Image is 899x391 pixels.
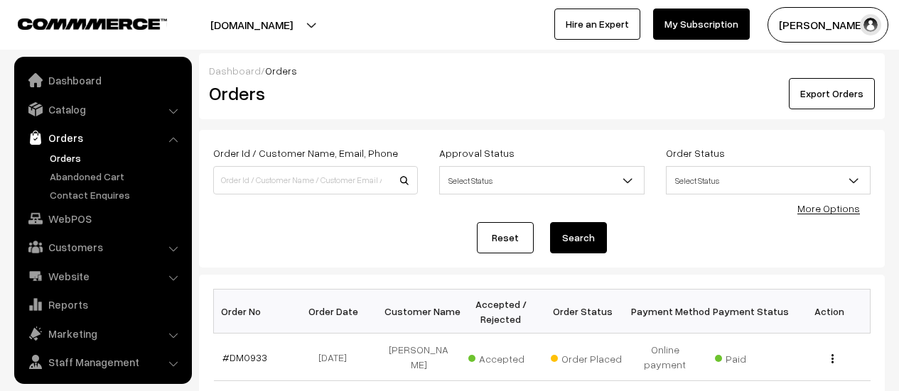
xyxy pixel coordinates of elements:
span: Paid [715,348,786,366]
label: Order Id / Customer Name, Email, Phone [213,145,398,160]
button: [PERSON_NAME] [768,7,888,43]
img: Menu [831,354,834,363]
span: Select Status [666,166,871,194]
th: Payment Method [624,290,706,334]
a: Orders [18,125,187,150]
input: Order Id / Customer Name / Customer Email / Customer Phone [213,166,418,194]
td: Online payment [624,334,706,381]
a: Catalog [18,97,187,122]
a: Contact Enquires [46,187,187,202]
span: Orders [265,65,297,77]
th: Order Date [296,290,378,334]
a: COMMMERCE [18,14,142,31]
a: Marketing [18,321,187,346]
a: My Subscription [653,9,750,40]
th: Payment Status [706,290,789,334]
td: [PERSON_NAME] [378,334,461,381]
label: Order Status [666,145,725,160]
span: Order Placed [551,348,622,366]
th: Order No [214,290,296,334]
a: Dashboard [209,65,261,77]
a: Abandoned Cart [46,169,187,184]
span: Accepted [468,348,539,366]
img: COMMMERCE [18,18,167,29]
div: / [209,63,875,78]
a: Hire an Expert [554,9,640,40]
span: Select Status [667,168,870,193]
button: [DOMAIN_NAME] [161,7,343,43]
a: Staff Management [18,349,187,375]
button: Search [550,222,607,253]
a: Reports [18,292,187,317]
a: #DM0933 [222,351,267,363]
a: Customers [18,234,187,260]
a: Website [18,263,187,289]
td: [DATE] [296,334,378,381]
a: Orders [46,150,187,165]
button: Export Orders [789,78,875,109]
th: Customer Name [378,290,461,334]
a: Reset [477,222,534,253]
th: Action [788,290,871,334]
a: WebPOS [18,206,187,231]
label: Approval Status [439,145,515,160]
a: More Options [797,202,860,214]
a: Dashboard [18,67,187,93]
span: Select Status [440,168,643,193]
h2: Orders [209,82,416,104]
th: Accepted / Rejected [460,290,542,334]
span: Select Status [439,166,644,194]
th: Order Status [542,290,625,334]
img: user [860,14,881,35]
